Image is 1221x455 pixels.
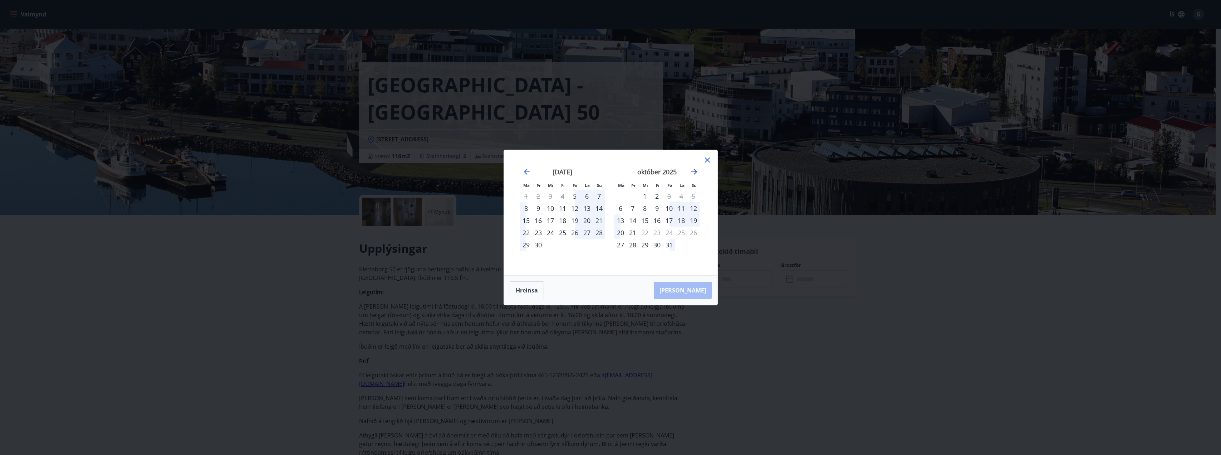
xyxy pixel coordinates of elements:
div: Aðeins innritun í boði [614,239,627,251]
td: Not available. föstudagur, 3. október 2025 [663,190,675,202]
td: Choose fimmtudagur, 25. september 2025 as your check-in date. It’s available. [556,227,569,239]
div: 21 [627,227,639,239]
small: Má [523,183,530,188]
td: Choose sunnudagur, 7. september 2025 as your check-in date. It’s available. [593,190,605,202]
small: Mi [643,183,648,188]
div: 12 [687,202,700,214]
div: 16 [651,214,663,227]
td: Choose miðvikudagur, 10. september 2025 as your check-in date. It’s available. [544,202,556,214]
button: Hreinsa [510,281,544,299]
td: Choose þriðjudagur, 9. september 2025 as your check-in date. It’s available. [532,202,544,214]
td: Choose föstudagur, 10. október 2025 as your check-in date. It’s available. [663,202,675,214]
div: 10 [544,202,556,214]
div: 11 [675,202,687,214]
td: Not available. miðvikudagur, 22. október 2025 [639,227,651,239]
div: Aðeins innritun í boði [614,202,627,214]
td: Choose miðvikudagur, 15. október 2025 as your check-in date. It’s available. [639,214,651,227]
td: Choose fimmtudagur, 16. október 2025 as your check-in date. It’s available. [651,214,663,227]
div: 15 [639,214,651,227]
td: Choose þriðjudagur, 21. október 2025 as your check-in date. It’s available. [627,227,639,239]
small: Fi [656,183,659,188]
td: Choose mánudagur, 22. september 2025 as your check-in date. It’s available. [520,227,532,239]
div: 14 [593,202,605,214]
div: 14 [627,214,639,227]
small: La [680,183,685,188]
td: Choose föstudagur, 5. september 2025 as your check-in date. It’s available. [569,190,581,202]
div: 29 [520,239,532,251]
div: Aðeins útritun í boði [639,227,651,239]
div: 9 [532,202,544,214]
td: Choose fimmtudagur, 11. september 2025 as your check-in date. It’s available. [556,202,569,214]
div: 29 [639,239,651,251]
td: Choose miðvikudagur, 29. október 2025 as your check-in date. It’s available. [639,239,651,251]
div: 19 [569,214,581,227]
div: 30 [532,239,544,251]
div: Move forward to switch to the next month. [690,168,698,176]
small: Fi [561,183,565,188]
td: Not available. föstudagur, 24. október 2025 [663,227,675,239]
td: Not available. miðvikudagur, 3. september 2025 [544,190,556,202]
div: 13 [614,214,627,227]
div: 6 [581,190,593,202]
div: 26 [569,227,581,239]
td: Choose fimmtudagur, 18. september 2025 as your check-in date. It’s available. [556,214,569,227]
div: 11 [556,202,569,214]
td: Choose þriðjudagur, 16. september 2025 as your check-in date. It’s available. [532,214,544,227]
td: Choose þriðjudagur, 30. september 2025 as your check-in date. It’s available. [532,239,544,251]
div: 25 [556,227,569,239]
td: Choose laugardagur, 20. september 2025 as your check-in date. It’s available. [581,214,593,227]
small: Fö [573,183,577,188]
td: Choose fimmtudagur, 30. október 2025 as your check-in date. It’s available. [651,239,663,251]
td: Choose miðvikudagur, 17. september 2025 as your check-in date. It’s available. [544,214,556,227]
td: Choose laugardagur, 27. september 2025 as your check-in date. It’s available. [581,227,593,239]
div: 31 [663,239,675,251]
div: 7 [593,190,605,202]
div: 28 [593,227,605,239]
div: Aðeins innritun í boði [569,190,581,202]
div: 7 [627,202,639,214]
td: Choose mánudagur, 29. september 2025 as your check-in date. It’s available. [520,239,532,251]
strong: [DATE] [553,168,572,176]
div: 20 [581,214,593,227]
div: 9 [651,202,663,214]
td: Choose fimmtudagur, 9. október 2025 as your check-in date. It’s available. [651,202,663,214]
div: 22 [520,227,532,239]
td: Choose laugardagur, 11. október 2025 as your check-in date. It’s available. [675,202,687,214]
div: Aðeins útritun í boði [663,190,675,202]
td: Choose þriðjudagur, 23. september 2025 as your check-in date. It’s available. [532,227,544,239]
td: Choose mánudagur, 6. október 2025 as your check-in date. It’s available. [614,202,627,214]
td: Not available. fimmtudagur, 23. október 2025 [651,227,663,239]
td: Choose þriðjudagur, 7. október 2025 as your check-in date. It’s available. [627,202,639,214]
div: 24 [544,227,556,239]
td: Choose mánudagur, 13. október 2025 as your check-in date. It’s available. [614,214,627,227]
small: Fö [667,183,672,188]
td: Choose miðvikudagur, 1. október 2025 as your check-in date. It’s available. [639,190,651,202]
div: Calendar [513,159,709,267]
div: 27 [581,227,593,239]
small: Su [597,183,602,188]
td: Not available. laugardagur, 4. október 2025 [675,190,687,202]
small: Mi [548,183,553,188]
td: Not available. mánudagur, 1. september 2025 [520,190,532,202]
td: Choose laugardagur, 18. október 2025 as your check-in date. It’s available. [675,214,687,227]
td: Not available. sunnudagur, 5. október 2025 [687,190,700,202]
div: 18 [556,214,569,227]
div: 12 [569,202,581,214]
div: 15 [520,214,532,227]
td: Choose mánudagur, 8. september 2025 as your check-in date. It’s available. [520,202,532,214]
small: Þr [536,183,541,188]
div: 20 [614,227,627,239]
div: 8 [639,202,651,214]
td: Choose laugardagur, 13. september 2025 as your check-in date. It’s available. [581,202,593,214]
td: Choose föstudagur, 31. október 2025 as your check-in date. It’s available. [663,239,675,251]
div: 17 [663,214,675,227]
div: 30 [651,239,663,251]
td: Choose föstudagur, 12. september 2025 as your check-in date. It’s available. [569,202,581,214]
td: Choose föstudagur, 19. september 2025 as your check-in date. It’s available. [569,214,581,227]
strong: október 2025 [637,168,677,176]
small: La [585,183,590,188]
td: Choose mánudagur, 15. september 2025 as your check-in date. It’s available. [520,214,532,227]
div: 1 [639,190,651,202]
td: Choose þriðjudagur, 28. október 2025 as your check-in date. It’s available. [627,239,639,251]
div: 16 [532,214,544,227]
